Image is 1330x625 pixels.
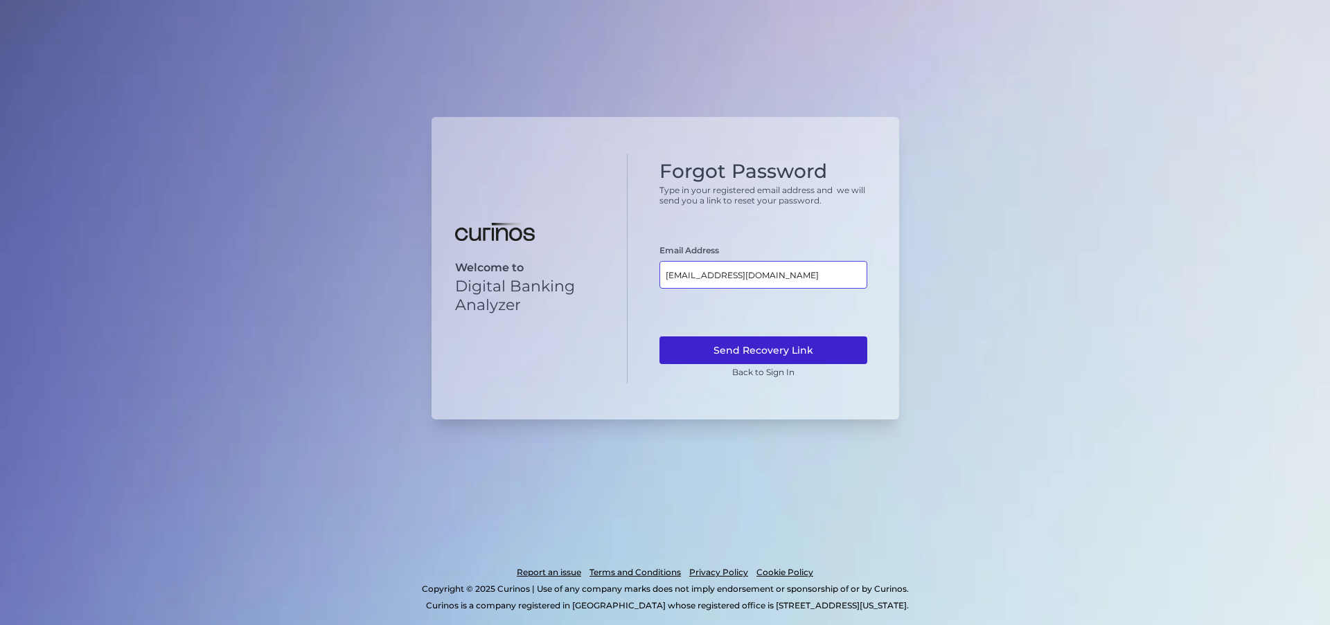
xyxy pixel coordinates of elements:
[455,261,604,274] p: Welcome to
[455,277,604,314] p: Digital Banking Analyzer
[517,564,581,581] a: Report an issue
[659,245,719,255] label: Email Address
[689,564,748,581] a: Privacy Policy
[68,581,1262,597] p: Copyright © 2025 Curinos | Use of any company marks does not imply endorsement or sponsorship of ...
[659,160,867,183] h1: Forgot Password
[659,336,867,364] button: Send Recovery Link
[659,261,867,289] input: Email
[756,564,813,581] a: Cookie Policy
[732,367,795,377] a: Back to Sign In
[455,223,535,241] img: Digital Banking Analyzer
[72,597,1262,614] p: Curinos is a company registered in [GEOGRAPHIC_DATA] whose registered office is [STREET_ADDRESS][...
[589,564,681,581] a: Terms and Conditions
[659,185,867,206] p: Type in your registered email address and we will send you a link to reset your password.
